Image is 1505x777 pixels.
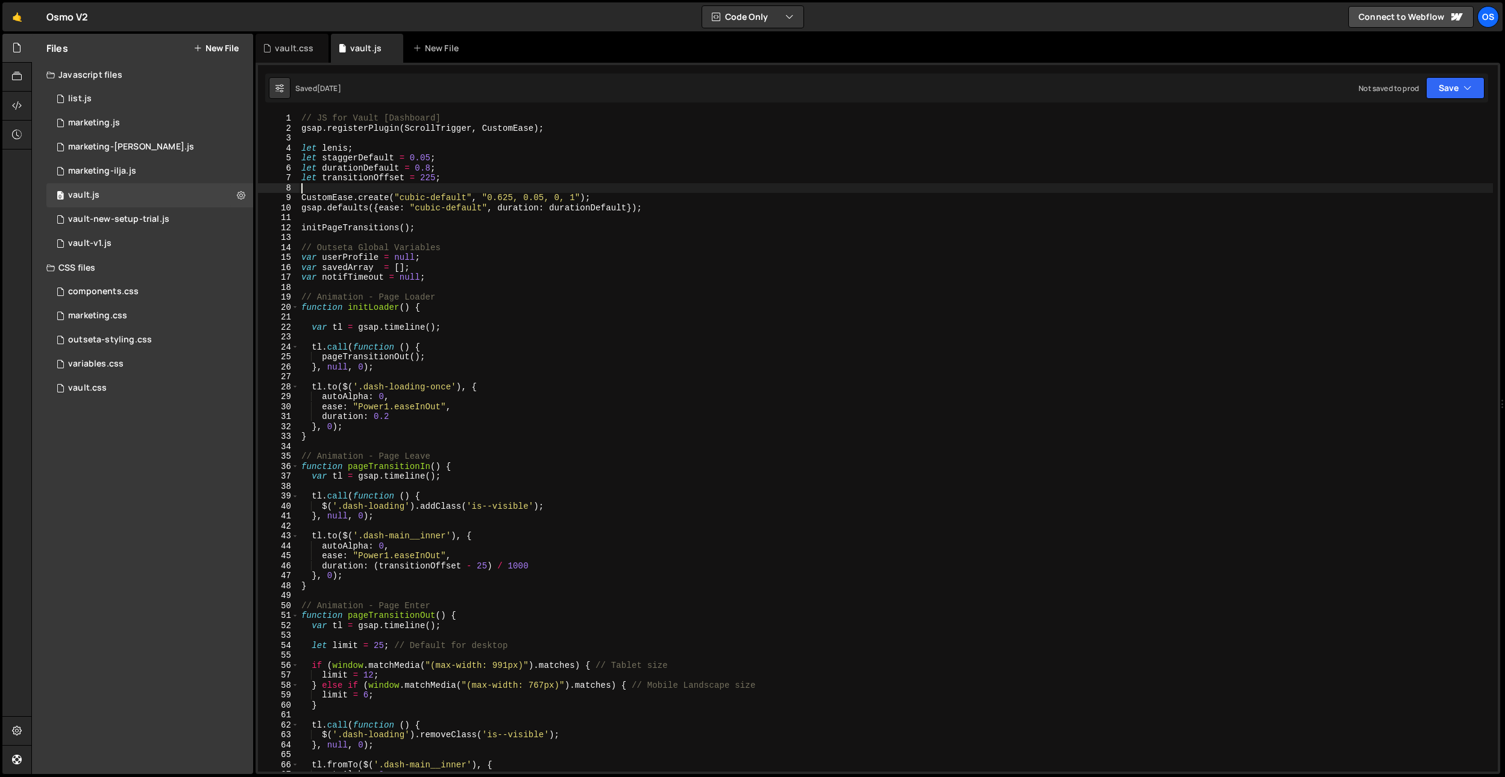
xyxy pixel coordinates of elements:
[258,462,299,472] div: 36
[258,213,299,223] div: 11
[258,203,299,213] div: 10
[258,243,299,253] div: 14
[258,710,299,720] div: 61
[46,352,253,376] div: 16596/45154.css
[193,43,239,53] button: New File
[258,760,299,770] div: 66
[258,471,299,482] div: 37
[258,163,299,174] div: 6
[258,740,299,750] div: 64
[258,422,299,432] div: 32
[258,442,299,452] div: 34
[258,143,299,154] div: 4
[258,720,299,731] div: 62
[258,412,299,422] div: 31
[46,10,88,24] div: Osmo V2
[258,700,299,711] div: 60
[258,581,299,591] div: 48
[258,511,299,521] div: 41
[258,233,299,243] div: 13
[258,183,299,193] div: 8
[32,256,253,280] div: CSS files
[258,730,299,740] div: 63
[258,272,299,283] div: 17
[258,372,299,382] div: 27
[317,83,341,93] div: [DATE]
[258,332,299,342] div: 23
[258,591,299,601] div: 49
[258,631,299,641] div: 53
[702,6,803,28] button: Code Only
[413,42,463,54] div: New File
[258,551,299,561] div: 45
[258,362,299,373] div: 26
[258,382,299,392] div: 28
[258,322,299,333] div: 22
[68,359,124,370] div: variables.css
[258,342,299,353] div: 24
[258,392,299,402] div: 29
[350,42,382,54] div: vault.js
[258,750,299,760] div: 65
[68,310,127,321] div: marketing.css
[258,133,299,143] div: 3
[32,63,253,87] div: Javascript files
[46,304,253,328] div: 16596/45446.css
[258,670,299,681] div: 57
[46,42,68,55] h2: Files
[258,482,299,492] div: 38
[258,303,299,313] div: 20
[57,192,64,201] span: 0
[68,383,107,394] div: vault.css
[258,432,299,442] div: 33
[68,214,169,225] div: vault-new-setup-trial.js
[258,611,299,621] div: 51
[68,335,152,345] div: outseta-styling.css
[258,283,299,293] div: 18
[258,690,299,700] div: 59
[46,87,253,111] div: 16596/45151.js
[258,601,299,611] div: 50
[68,142,194,153] div: marketing-[PERSON_NAME].js
[258,153,299,163] div: 5
[258,113,299,124] div: 1
[68,166,136,177] div: marketing-ilja.js
[258,531,299,541] div: 43
[258,561,299,571] div: 46
[46,159,253,183] div: 16596/45423.js
[258,263,299,273] div: 16
[68,190,99,201] div: vault.js
[258,661,299,671] div: 56
[46,135,253,159] div: 16596/45424.js
[46,231,253,256] div: 16596/45132.js
[258,502,299,512] div: 40
[258,641,299,651] div: 54
[258,124,299,134] div: 2
[1348,6,1474,28] a: Connect to Webflow
[46,376,253,400] div: 16596/45153.css
[258,621,299,631] div: 52
[2,2,32,31] a: 🤙
[258,173,299,183] div: 7
[68,286,139,297] div: components.css
[258,292,299,303] div: 19
[258,571,299,581] div: 47
[258,541,299,552] div: 44
[68,118,120,128] div: marketing.js
[46,111,253,135] div: 16596/45422.js
[46,280,253,304] div: 16596/45511.css
[295,83,341,93] div: Saved
[258,491,299,502] div: 39
[46,183,253,207] div: 16596/45133.js
[1359,83,1419,93] div: Not saved to prod
[258,402,299,412] div: 30
[68,93,92,104] div: list.js
[258,451,299,462] div: 35
[258,681,299,691] div: 58
[1477,6,1499,28] a: Os
[258,521,299,532] div: 42
[68,238,112,249] div: vault-v1.js
[46,207,253,231] div: 16596/45152.js
[258,223,299,233] div: 12
[258,352,299,362] div: 25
